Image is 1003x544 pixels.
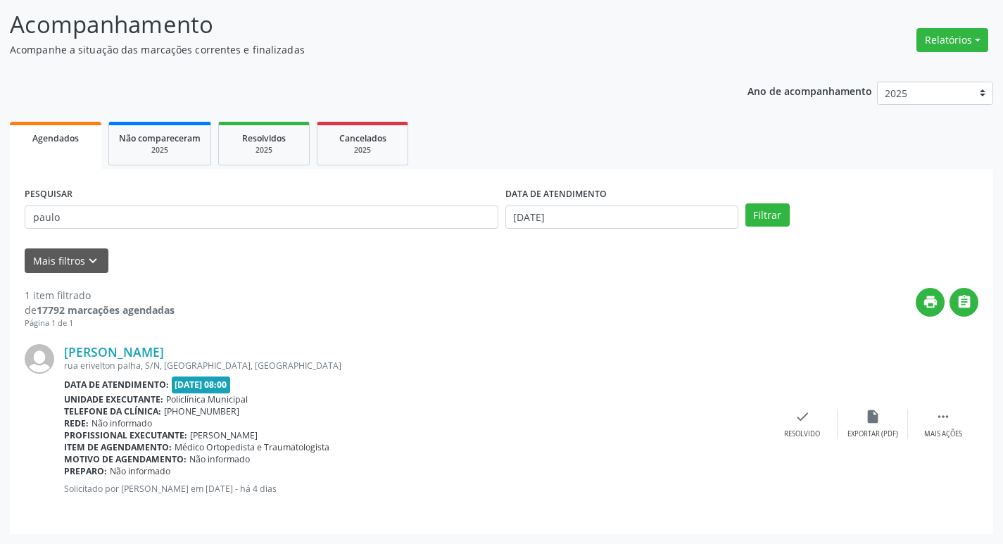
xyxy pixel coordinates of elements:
i: print [923,294,938,310]
span: Médico Ortopedista e Traumatologista [175,441,329,453]
b: Preparo: [64,465,107,477]
label: PESQUISAR [25,184,72,205]
span: Não informado [189,453,250,465]
button:  [950,288,978,317]
b: Rede: [64,417,89,429]
button: Relatórios [916,28,988,52]
div: 2025 [229,145,299,156]
b: Motivo de agendamento: [64,453,187,465]
span: Não compareceram [119,132,201,144]
div: de [25,303,175,317]
b: Profissional executante: [64,429,187,441]
label: DATA DE ATENDIMENTO [505,184,607,205]
span: [PERSON_NAME] [190,429,258,441]
span: Não informado [92,417,152,429]
span: [PHONE_NUMBER] [164,405,239,417]
span: [DATE] 08:00 [172,377,231,393]
b: Telefone da clínica: [64,405,161,417]
i:  [957,294,972,310]
i: keyboard_arrow_down [85,253,101,269]
div: Exportar (PDF) [847,429,898,439]
img: img [25,344,54,374]
input: Selecione um intervalo [505,205,738,229]
div: rua erivelton palha, S/N, [GEOGRAPHIC_DATA], [GEOGRAPHIC_DATA] [64,360,767,372]
span: Não informado [110,465,170,477]
div: Mais ações [924,429,962,439]
button: print [916,288,945,317]
span: Cancelados [339,132,386,144]
button: Filtrar [745,203,790,227]
strong: 17792 marcações agendadas [37,303,175,317]
i: check [795,409,810,424]
p: Acompanhamento [10,7,698,42]
div: 1 item filtrado [25,288,175,303]
b: Item de agendamento: [64,441,172,453]
span: Resolvidos [242,132,286,144]
b: Unidade executante: [64,393,163,405]
b: Data de atendimento: [64,379,169,391]
p: Acompanhe a situação das marcações correntes e finalizadas [10,42,698,57]
span: Agendados [32,132,79,144]
div: Resolvido [784,429,820,439]
div: 2025 [119,145,201,156]
input: Nome, CNS [25,205,498,229]
p: Solicitado por [PERSON_NAME] em [DATE] - há 4 dias [64,483,767,495]
button: Mais filtroskeyboard_arrow_down [25,248,108,273]
div: 2025 [327,145,398,156]
a: [PERSON_NAME] [64,344,164,360]
p: Ano de acompanhamento [747,82,872,99]
i:  [935,409,951,424]
div: Página 1 de 1 [25,317,175,329]
i: insert_drive_file [865,409,881,424]
span: Policlínica Municipal [166,393,248,405]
